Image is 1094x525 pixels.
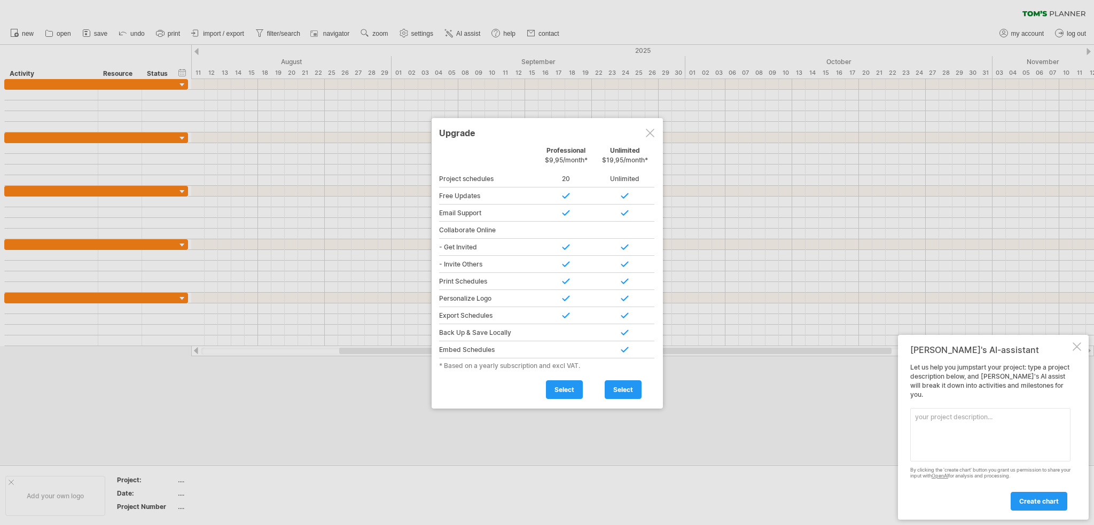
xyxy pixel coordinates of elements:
div: Back Up & Save Locally [439,324,537,341]
div: Professional [537,146,596,169]
div: Personalize Logo [439,290,537,307]
div: Embed Schedules [439,341,537,358]
a: create chart [1011,492,1067,511]
div: Unlimited [596,170,654,187]
div: Project schedules [439,170,537,187]
span: select [613,386,633,394]
div: Let us help you jumpstart your project: type a project description below, and [PERSON_NAME]'s AI ... [910,363,1070,510]
a: select [605,380,642,399]
div: Collaborate Online [439,222,537,239]
div: Unlimited [596,146,654,169]
div: Print Schedules [439,273,537,290]
a: select [546,380,583,399]
div: Upgrade [439,123,655,142]
div: * Based on a yearly subscription and excl VAT. [439,362,655,370]
div: - Get Invited [439,239,537,256]
div: Email Support [439,205,537,222]
span: $19,95/month* [602,156,648,164]
span: create chart [1019,497,1059,505]
div: [PERSON_NAME]'s AI-assistant [910,344,1070,355]
div: 20 [537,170,596,187]
div: Free Updates [439,187,537,205]
div: Export Schedules [439,307,537,324]
a: OpenAI [932,473,948,479]
span: $9,95/month* [545,156,588,164]
span: select [554,386,574,394]
div: By clicking the 'create chart' button you grant us permission to share your input with for analys... [910,467,1070,479]
div: - Invite Others [439,256,537,273]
